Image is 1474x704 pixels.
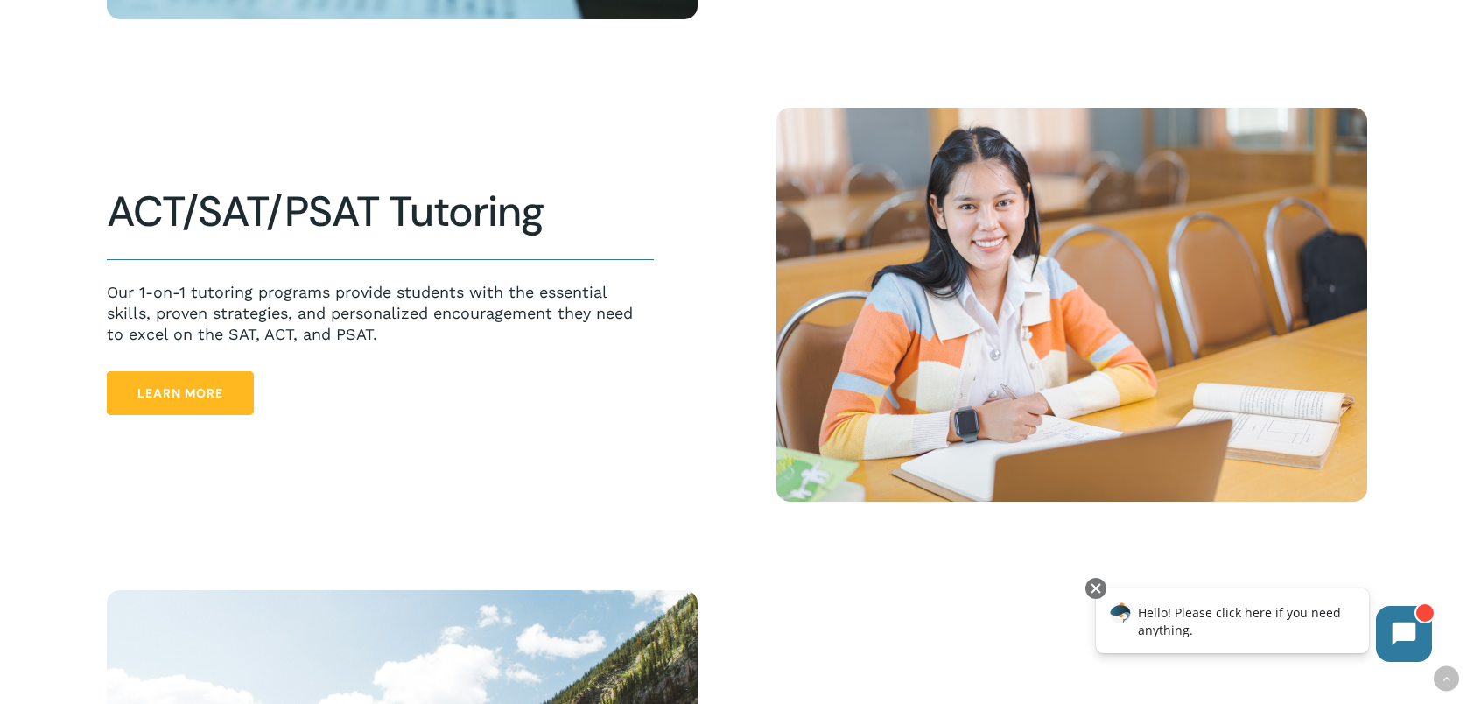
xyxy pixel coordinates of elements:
a: Learn More [107,371,254,415]
iframe: Chatbot [1077,574,1449,679]
p: Our 1-on-1 tutoring programs provide students with the essential skills, proven strategies, and p... [107,282,654,345]
span: Learn More [137,384,223,402]
h2: ACT/SAT/PSAT Tutoring [107,187,654,237]
img: Happy Students 6 [776,108,1367,502]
